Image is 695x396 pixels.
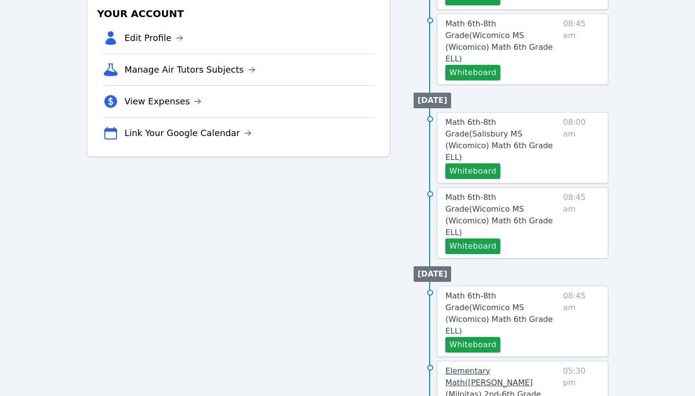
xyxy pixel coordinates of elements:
a: Manage Air Tutors Subjects [124,63,256,77]
span: 08:45 am [563,18,600,80]
button: Whiteboard [445,238,500,254]
a: Math 6th-8th Grade(Wicomico MS (Wicomico) Math 6th Grade ELL) [445,18,559,65]
span: Math 6th-8th Grade ( Wicomico MS (Wicomico) Math 6th Grade ELL ) [445,193,553,237]
li: [DATE] [414,93,451,108]
span: 08:00 am [563,117,600,179]
a: Math 6th-8th Grade(Wicomico MS (Wicomico) Math 6th Grade ELL) [445,192,559,238]
a: Math 6th-8th Grade(Salisbury MS (Wicomico) Math 6th Grade ELL) [445,117,559,163]
li: [DATE] [414,266,451,282]
button: Whiteboard [445,65,500,80]
h3: Your Account [95,5,382,22]
button: Whiteboard [445,337,500,353]
a: Math 6th-8th Grade(Wicomico MS (Wicomico) Math 6th Grade ELL) [445,290,559,337]
span: 08:45 am [563,290,600,353]
a: View Expenses [124,95,201,108]
span: Math 6th-8th Grade ( Wicomico MS (Wicomico) Math 6th Grade ELL ) [445,291,553,336]
button: Whiteboard [445,163,500,179]
span: 08:45 am [563,192,600,254]
span: Math 6th-8th Grade ( Wicomico MS (Wicomico) Math 6th Grade ELL ) [445,19,553,63]
span: Math 6th-8th Grade ( Salisbury MS (Wicomico) Math 6th Grade ELL ) [445,118,553,162]
a: Edit Profile [124,31,183,45]
a: Link Your Google Calendar [124,126,252,140]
